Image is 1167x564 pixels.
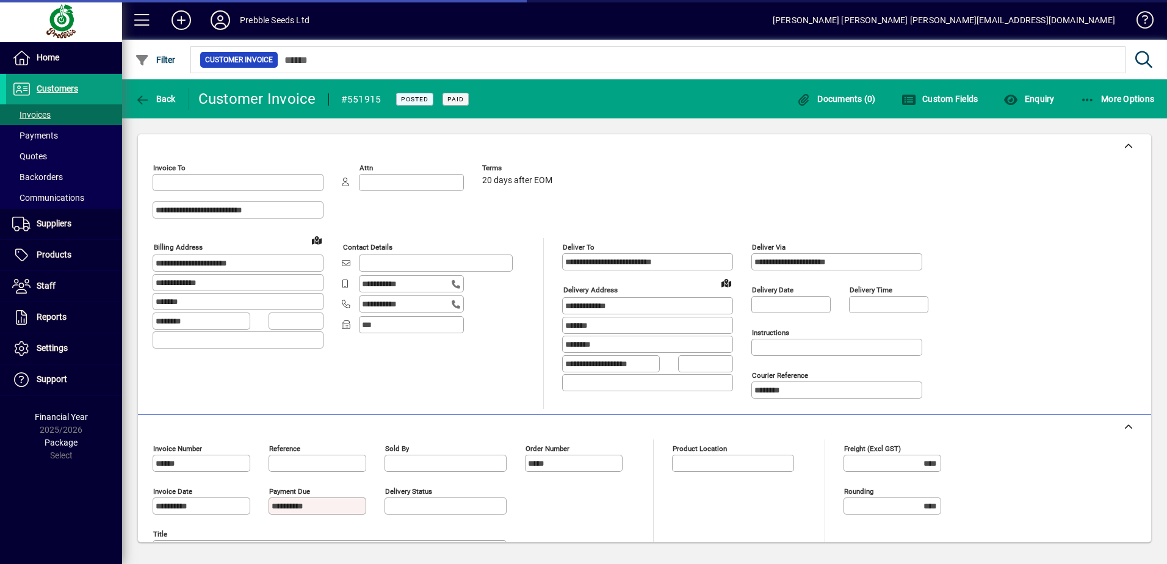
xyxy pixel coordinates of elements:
span: Staff [37,281,56,291]
span: Invoices [12,110,51,120]
span: Payments [12,131,58,140]
span: Home [37,52,59,62]
mat-label: Courier Reference [752,371,808,380]
a: Staff [6,271,122,302]
div: #551915 [341,90,381,109]
a: Home [6,43,122,73]
span: Posted [401,95,428,103]
a: Payments [6,125,122,146]
mat-label: Freight (excl GST) [844,444,901,453]
mat-label: Product location [673,444,727,453]
a: Knowledge Base [1127,2,1152,42]
mat-label: Sold by [385,444,409,453]
a: Reports [6,302,122,333]
span: Backorders [12,172,63,182]
a: Quotes [6,146,122,167]
span: Enquiry [1003,94,1054,104]
span: Filter [135,55,176,65]
button: Filter [132,49,179,71]
button: Back [132,88,179,110]
div: Customer Invoice [198,89,316,109]
button: Documents (0) [793,88,879,110]
mat-label: Reference [269,444,300,453]
a: Communications [6,187,122,208]
span: Suppliers [37,219,71,228]
mat-label: Delivery date [752,286,793,294]
mat-label: Delivery status [385,487,432,496]
span: Settings [37,343,68,353]
app-page-header-button: Back [122,88,189,110]
span: Back [135,94,176,104]
a: View on map [307,230,327,250]
span: Communications [12,193,84,203]
span: Paid [447,95,464,103]
a: Backorders [6,167,122,187]
span: Support [37,374,67,384]
a: Invoices [6,104,122,125]
mat-label: Title [153,530,167,538]
span: Customers [37,84,78,93]
mat-label: Rounding [844,487,873,496]
mat-label: Attn [359,164,373,172]
mat-label: Instructions [752,328,789,337]
div: Prebble Seeds Ltd [240,10,309,30]
mat-label: Invoice To [153,164,186,172]
span: Documents (0) [797,94,876,104]
mat-label: Invoice date [153,487,192,496]
mat-label: Deliver To [563,243,594,251]
span: Reports [37,312,67,322]
a: Products [6,240,122,270]
mat-label: Invoice number [153,444,202,453]
span: More Options [1080,94,1155,104]
a: View on map [717,273,736,292]
span: Custom Fields [901,94,978,104]
span: Financial Year [35,412,88,422]
button: More Options [1077,88,1158,110]
button: Enquiry [1000,88,1057,110]
button: Profile [201,9,240,31]
button: Add [162,9,201,31]
a: Support [6,364,122,395]
span: Quotes [12,151,47,161]
span: Customer Invoice [205,54,273,66]
a: Settings [6,333,122,364]
div: [PERSON_NAME] [PERSON_NAME] [PERSON_NAME][EMAIL_ADDRESS][DOMAIN_NAME] [773,10,1115,30]
mat-label: Deliver via [752,243,786,251]
button: Custom Fields [898,88,981,110]
span: Products [37,250,71,259]
mat-label: Delivery time [850,286,892,294]
mat-label: Order number [526,444,569,453]
mat-label: Payment due [269,487,310,496]
a: Suppliers [6,209,122,239]
span: 20 days after EOM [482,176,552,186]
span: Package [45,438,78,447]
span: Terms [482,164,555,172]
